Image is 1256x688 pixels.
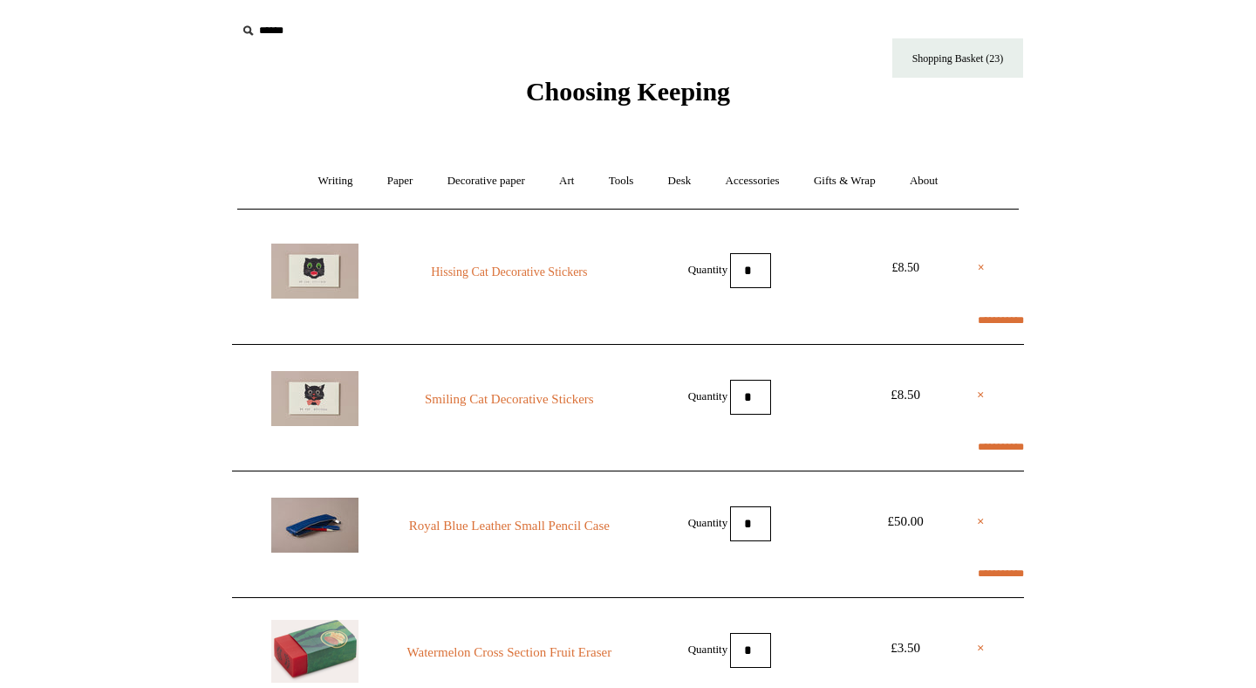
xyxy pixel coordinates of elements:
[892,38,1023,78] a: Shopping Basket (23)
[391,389,628,409] a: Smiling Cat Decorative Stickers
[866,384,945,405] div: £8.50
[303,158,369,204] a: Writing
[688,262,728,275] label: Quantity
[543,158,590,204] a: Art
[978,258,985,279] a: ×
[593,158,650,204] a: Tools
[652,158,707,204] a: Desk
[977,511,985,532] a: ×
[866,258,945,279] div: £8.50
[271,498,358,553] img: Royal Blue Leather Small Pencil Case
[798,158,891,204] a: Gifts & Wrap
[432,158,541,204] a: Decorative paper
[372,158,429,204] a: Paper
[894,158,954,204] a: About
[391,262,628,283] a: Hissing Cat Decorative Stickers
[271,371,358,426] img: Smiling Cat Decorative Stickers
[271,244,358,299] img: Hissing Cat Decorative Stickers
[688,642,728,655] label: Quantity
[391,515,628,536] a: Royal Blue Leather Small Pencil Case
[391,642,628,663] a: Watermelon Cross Section Fruit Eraser
[866,511,945,532] div: £50.00
[710,158,795,204] a: Accessories
[688,389,728,402] label: Quantity
[688,515,728,528] label: Quantity
[526,77,730,106] span: Choosing Keeping
[977,637,985,658] a: ×
[526,91,730,103] a: Choosing Keeping
[977,384,985,405] a: ×
[271,620,358,683] img: Watermelon Cross Section Fruit Eraser
[866,637,945,658] div: £3.50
